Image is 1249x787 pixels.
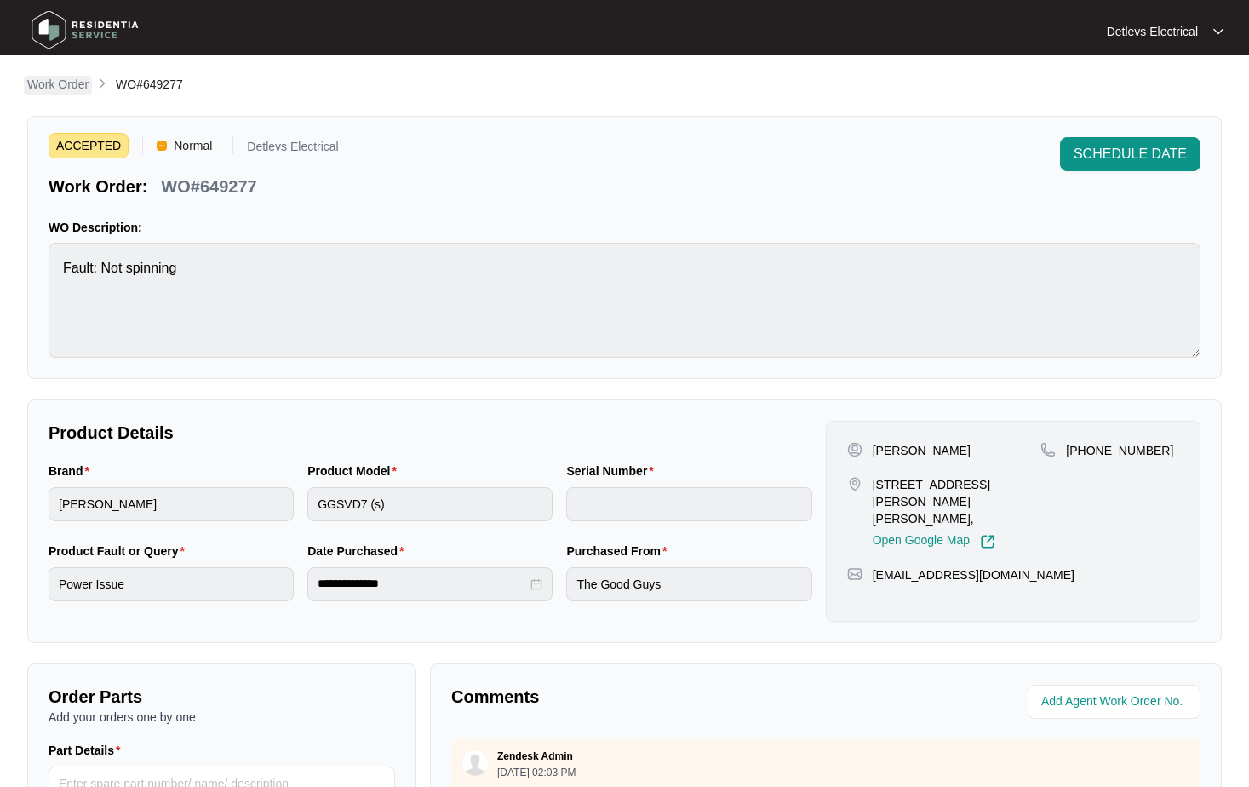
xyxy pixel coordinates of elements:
[980,534,995,549] img: Link-External
[49,175,147,198] p: Work Order:
[307,462,404,480] label: Product Model
[307,487,553,521] input: Product Model
[49,462,96,480] label: Brand
[161,175,256,198] p: WO#649277
[873,534,995,549] a: Open Google Map
[497,767,576,778] p: [DATE] 02:03 PM
[566,543,673,560] label: Purchased From
[49,567,294,601] input: Product Fault or Query
[451,685,814,709] p: Comments
[49,243,1200,358] textarea: Fault: Not spinning
[1060,137,1200,171] button: SCHEDULE DATE
[497,750,573,763] p: Zendesk Admin
[49,685,395,709] p: Order Parts
[873,442,971,459] p: [PERSON_NAME]
[566,487,811,521] input: Serial Number
[566,567,811,601] input: Purchased From
[1107,23,1198,40] p: Detlevs Electrical
[167,133,219,158] span: Normal
[847,476,862,491] img: map-pin
[157,141,167,151] img: Vercel Logo
[1041,692,1190,712] input: Add Agent Work Order No.
[49,543,192,560] label: Product Fault or Query
[247,141,338,158] p: Detlevs Electrical
[1074,144,1187,164] span: SCHEDULE DATE
[847,442,862,457] img: user-pin
[24,76,92,95] a: Work Order
[1213,27,1223,36] img: dropdown arrow
[566,462,660,480] label: Serial Number
[49,421,812,445] p: Product Details
[49,742,128,759] label: Part Details
[847,566,862,582] img: map-pin
[307,543,410,560] label: Date Purchased
[1066,442,1173,459] p: [PHONE_NUMBER]
[462,750,488,776] img: user.svg
[49,709,395,726] p: Add your orders one by one
[95,77,109,90] img: chevron-right
[26,4,145,55] img: residentia service logo
[873,566,1074,583] p: [EMAIL_ADDRESS][DOMAIN_NAME]
[27,76,89,93] p: Work Order
[318,575,527,593] input: Date Purchased
[873,476,1041,527] p: [STREET_ADDRESS][PERSON_NAME][PERSON_NAME],
[49,133,129,158] span: ACCEPTED
[49,487,294,521] input: Brand
[49,219,1200,236] p: WO Description:
[1040,442,1056,457] img: map-pin
[116,78,183,91] span: WO#649277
